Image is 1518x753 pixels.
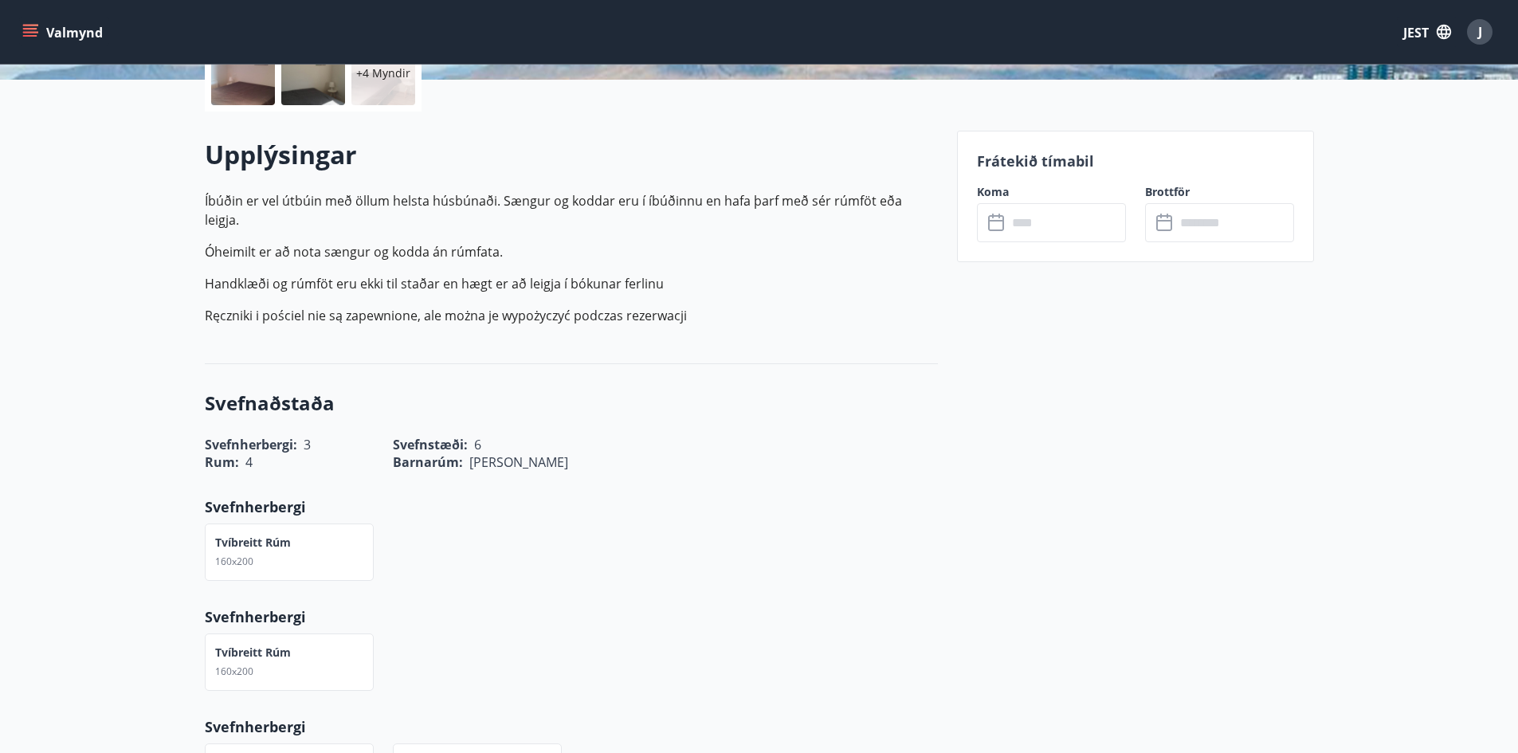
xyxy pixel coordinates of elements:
font: Íbúðin er vel útbúin með öllum helsta húsbúnaði. Sængur og koddar eru í íbúðinnu en hafa þarf með... [205,192,902,229]
font: Rum [205,453,235,471]
font: Ręczniki i pościel nie są zapewnione, ale można je wypożyczyć podczas rezerwacji [205,307,687,324]
font: Tvíbreitt rúm [215,535,291,550]
font: Óheimilt er að nota sængur og kodda án rúmfata. [205,243,503,261]
font: J [1478,23,1482,41]
font: Svefnherbergi [205,607,306,626]
button: J [1461,13,1499,51]
font: Brottför [1145,184,1190,199]
button: menu [19,18,109,46]
font: Tvíbreitt rúm [215,645,291,660]
button: JEST [1397,17,1457,47]
font: JEST [1403,24,1429,41]
font: 160x200 [215,555,253,568]
font: Barnarúm [393,453,459,471]
font: Svefnherbergi [205,497,306,516]
font: Svefnherbergi [205,717,306,736]
font: +4 Myndir [356,65,410,80]
font: : [459,453,463,471]
font: : [235,453,239,471]
font: Koma [977,184,1009,199]
font: Valmynd [46,24,103,41]
font: Handklæði og rúmföt eru ekki til staðar en hægt er að leigja í bókunar ferlinu [205,275,664,292]
font: [PERSON_NAME] [469,453,568,471]
font: 160x200 [215,665,253,678]
font: Upplýsingar [205,137,357,171]
font: 4 [245,453,253,471]
font: Svefnaðstaða [205,390,335,416]
font: Frátekið tímabil [977,151,1094,171]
